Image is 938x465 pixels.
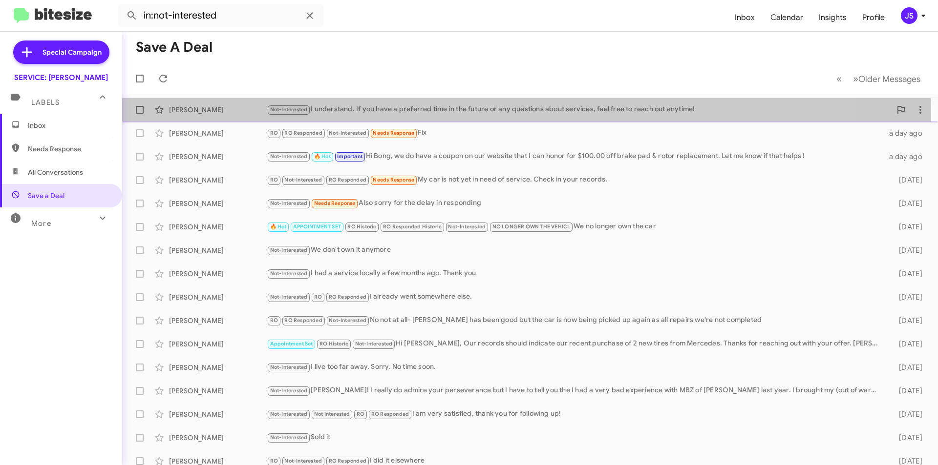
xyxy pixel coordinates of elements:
[492,223,571,230] span: NO LONGER OWN THE VEHICL
[270,317,278,323] span: RO
[883,128,930,138] div: a day ago
[270,177,278,183] span: RO
[831,69,926,89] nav: Page navigation example
[267,104,891,115] div: I understand. If you have a preferred time in the future or any questions about services, feel fr...
[883,175,930,185] div: [DATE]
[267,315,883,326] div: No not at all- [PERSON_NAME] has been good but the car is now being picked up again as all repair...
[383,223,442,230] span: RO Responded Historic
[118,4,323,27] input: Search
[43,47,102,57] span: Special Campaign
[169,292,267,302] div: [PERSON_NAME]
[169,245,267,255] div: [PERSON_NAME]
[329,458,366,464] span: RO Responded
[270,270,308,277] span: Not-Interested
[373,130,414,136] span: Needs Response
[270,130,278,136] span: RO
[267,198,883,209] div: Also sorry for the delay in responding
[314,294,322,300] span: RO
[893,7,927,24] button: JS
[267,408,883,420] div: I am very satisfied, thank you for following up!
[355,341,393,347] span: Not-Interested
[883,269,930,279] div: [DATE]
[270,434,308,441] span: Not-Interested
[883,199,930,208] div: [DATE]
[270,364,308,370] span: Not-Interested
[267,385,883,396] div: [PERSON_NAME]! I really do admire your perseverance but I have to tell you the I had a very bad e...
[267,362,883,373] div: I live too far away. Sorry. No time soon.
[14,73,108,82] div: SERVICE: [PERSON_NAME]
[267,174,883,185] div: My car is not yet in need of service. Check in your records.
[267,127,883,139] div: Fix
[169,386,267,396] div: [PERSON_NAME]
[270,411,308,417] span: Not-Interested
[901,7,917,24] div: JS
[270,294,308,300] span: Not-Interested
[169,222,267,232] div: [PERSON_NAME]
[883,409,930,419] div: [DATE]
[270,153,308,160] span: Not-Interested
[267,244,883,256] div: We don't own it anymore
[727,3,763,32] a: Inbox
[169,199,267,208] div: [PERSON_NAME]
[847,69,926,89] button: Next
[169,409,267,419] div: [PERSON_NAME]
[371,411,409,417] span: RO Responded
[169,128,267,138] div: [PERSON_NAME]
[270,223,287,230] span: 🔥 Hot
[314,411,350,417] span: Not Interested
[169,105,267,115] div: [PERSON_NAME]
[883,316,930,325] div: [DATE]
[337,153,362,160] span: Important
[284,130,322,136] span: RO Responded
[169,433,267,443] div: [PERSON_NAME]
[883,339,930,349] div: [DATE]
[329,177,366,183] span: RO Responded
[811,3,854,32] a: Insights
[858,74,920,84] span: Older Messages
[763,3,811,32] a: Calendar
[270,387,308,394] span: Not-Interested
[169,339,267,349] div: [PERSON_NAME]
[883,222,930,232] div: [DATE]
[267,221,883,232] div: We no longer own the car
[136,40,213,55] h1: Save a Deal
[329,294,366,300] span: RO Responded
[329,317,366,323] span: Not-Interested
[284,317,322,323] span: RO Responded
[28,167,83,177] span: All Conversations
[836,73,842,85] span: «
[284,177,322,183] span: Not-Interested
[293,223,341,230] span: APPOINTMENT SET
[270,247,308,253] span: Not-Interested
[13,40,109,64] a: Special Campaign
[28,191,64,201] span: Save a Deal
[314,153,331,160] span: 🔥 Hot
[854,3,893,32] a: Profile
[883,363,930,372] div: [DATE]
[169,363,267,372] div: [PERSON_NAME]
[270,458,278,464] span: RO
[267,338,883,349] div: Hi [PERSON_NAME], Our records should indicate our recent purchase of 2 new tires from Mercedes. T...
[28,144,111,154] span: Needs Response
[270,200,308,206] span: Not-Interested
[883,386,930,396] div: [DATE]
[169,316,267,325] div: [PERSON_NAME]
[373,177,414,183] span: Needs Response
[831,69,848,89] button: Previous
[320,341,348,347] span: RO Historic
[267,291,883,303] div: I already went somewhere else.
[31,219,51,228] span: More
[347,223,376,230] span: RO Historic
[853,73,858,85] span: »
[357,411,364,417] span: RO
[314,200,356,206] span: Needs Response
[883,292,930,302] div: [DATE]
[267,268,883,279] div: I had a service locally a few months ago. Thank you
[270,106,308,113] span: Not-Interested
[883,245,930,255] div: [DATE]
[329,130,366,136] span: Not-Interested
[883,152,930,162] div: a day ago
